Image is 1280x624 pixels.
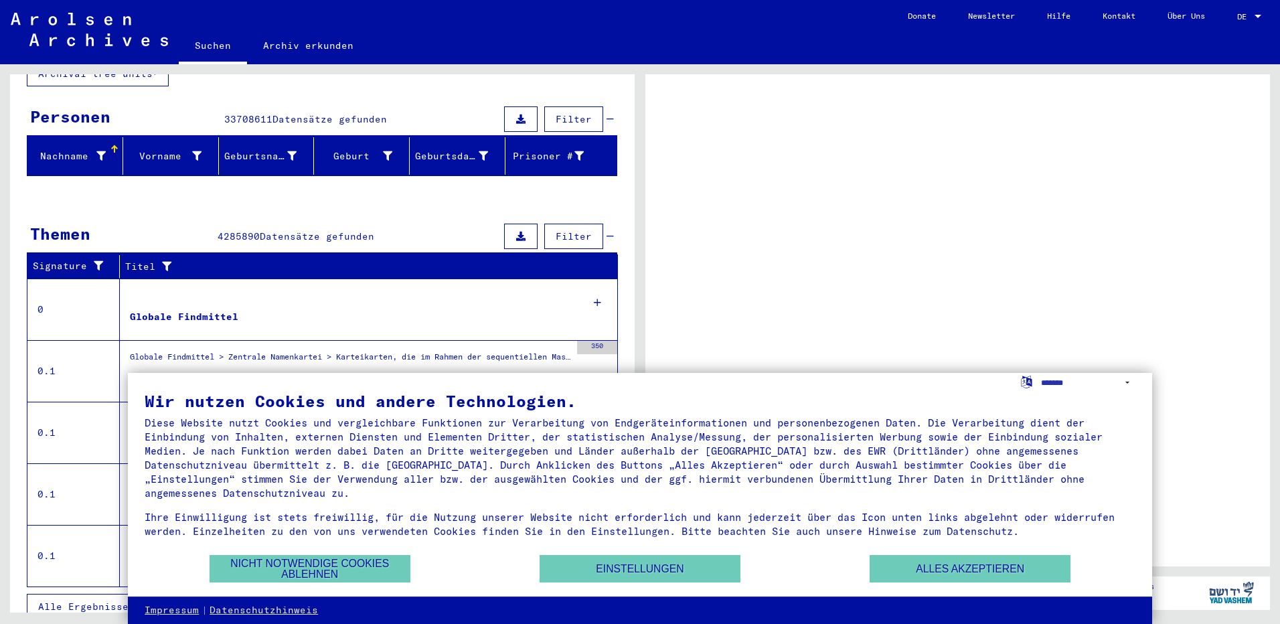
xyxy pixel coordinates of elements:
[145,510,1135,538] div: Ihre Einwilligung ist stets freiwillig, für die Nutzung unserer Website nicht erforderlich und ka...
[27,594,202,619] button: Alle Ergebnisse anzeigen
[145,604,199,617] a: Impressum
[33,149,106,163] div: Nachname
[415,149,488,163] div: Geburtsdatum
[314,137,410,175] mat-header-cell: Geburt‏
[33,259,109,273] div: Signature
[129,149,202,163] div: Vorname
[1041,373,1135,392] select: Sprache auswählen
[1237,12,1252,21] span: DE
[544,224,603,249] button: Filter
[125,260,591,274] div: Titel
[129,145,218,167] div: Vorname
[544,106,603,132] button: Filter
[179,29,247,64] a: Suchen
[1020,375,1034,388] label: Sprache auswählen
[27,340,120,402] td: 0.1
[511,145,601,167] div: Prisoner #
[125,256,605,277] div: Titel
[30,104,110,129] div: Personen
[130,310,238,324] div: Globale Findmittel
[556,113,592,125] span: Filter
[224,149,297,163] div: Geburtsname
[27,463,120,525] td: 0.1
[218,230,260,242] span: 4285890
[33,145,123,167] div: Nachname
[145,393,1135,409] div: Wir nutzen Cookies und andere Technologien.
[33,256,123,277] div: Signature
[577,341,617,354] div: 350
[319,145,409,167] div: Geburt‏
[415,145,505,167] div: Geburtsdatum
[219,137,315,175] mat-header-cell: Geburtsname
[505,137,617,175] mat-header-cell: Prisoner #
[38,601,183,613] span: Alle Ergebnisse anzeigen
[27,137,123,175] mat-header-cell: Nachname
[27,279,120,340] td: 0
[410,137,505,175] mat-header-cell: Geburtsdatum
[540,555,740,582] button: Einstellungen
[123,137,219,175] mat-header-cell: Vorname
[1206,576,1257,609] img: yv_logo.png
[247,29,370,62] a: Archiv erkunden
[130,351,570,370] div: Globale Findmittel > Zentrale Namenkartei > Karteikarten, die im Rahmen der sequentiellen Massend...
[130,372,268,386] div: Kartenbestand Segment 1
[27,525,120,587] td: 0.1
[30,222,90,246] div: Themen
[272,113,387,125] span: Datensätze gefunden
[556,230,592,242] span: Filter
[210,604,318,617] a: Datenschutzhinweis
[224,113,272,125] span: 33708611
[224,145,314,167] div: Geburtsname
[11,13,168,46] img: Arolsen_neg.svg
[511,149,584,163] div: Prisoner #
[210,555,410,582] button: Nicht notwendige Cookies ablehnen
[145,416,1135,500] div: Diese Website nutzt Cookies und vergleichbare Funktionen zur Verarbeitung von Endgeräteinformatio...
[27,402,120,463] td: 0.1
[260,230,374,242] span: Datensätze gefunden
[870,555,1070,582] button: Alles akzeptieren
[319,149,392,163] div: Geburt‏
